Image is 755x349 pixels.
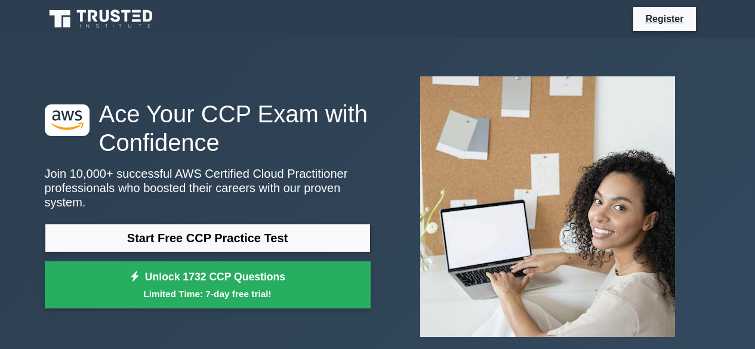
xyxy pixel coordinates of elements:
[45,100,371,157] h1: Ace Your CCP Exam with Confidence
[45,224,371,252] a: Start Free CCP Practice Test
[60,287,356,301] small: Limited Time: 7-day free trial!
[638,11,691,26] a: Register
[45,261,371,309] a: Unlock 1732 CCP QuestionsLimited Time: 7-day free trial!
[45,166,371,209] p: Join 10,000+ successful AWS Certified Cloud Practitioner professionals who boosted their careers ...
